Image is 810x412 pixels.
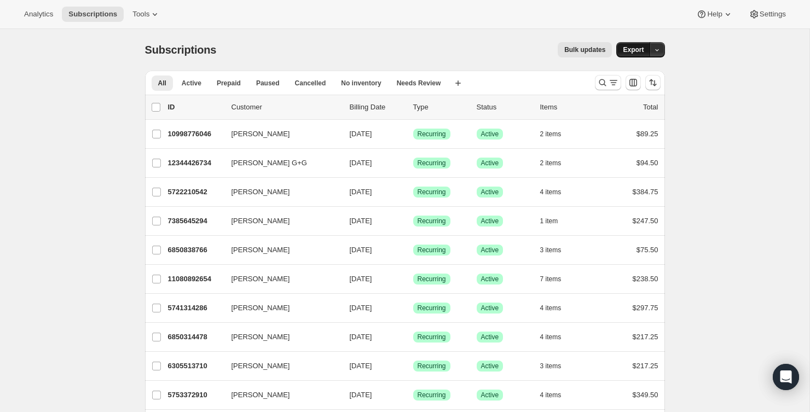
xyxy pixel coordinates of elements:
span: Recurring [418,333,446,341]
button: 7 items [540,271,574,287]
button: Settings [742,7,792,22]
span: Subscriptions [68,10,117,19]
span: 4 items [540,188,562,196]
span: Recurring [418,275,446,283]
span: Settings [760,10,786,19]
span: Tools [132,10,149,19]
button: [PERSON_NAME] [225,125,334,143]
span: [PERSON_NAME] [232,332,290,343]
div: 6850314478[PERSON_NAME][DATE]SuccessRecurringSuccessActive4 items$217.25 [168,329,658,345]
span: [PERSON_NAME] [232,274,290,285]
button: [PERSON_NAME] [225,183,334,201]
p: 7385645294 [168,216,223,227]
p: 5753372910 [168,390,223,401]
button: 4 items [540,184,574,200]
span: Analytics [24,10,53,19]
span: [DATE] [350,275,372,283]
span: 2 items [540,159,562,167]
span: Active [481,159,499,167]
span: Bulk updates [564,45,605,54]
div: 11080892654[PERSON_NAME][DATE]SuccessRecurringSuccessActive7 items$238.50 [168,271,658,287]
button: [PERSON_NAME] G+G [225,154,334,172]
span: Recurring [418,217,446,225]
p: 6850838766 [168,245,223,256]
span: $217.25 [633,333,658,341]
span: [PERSON_NAME] [232,216,290,227]
span: Recurring [418,304,446,312]
div: 5722210542[PERSON_NAME][DATE]SuccessRecurringSuccessActive4 items$384.75 [168,184,658,200]
span: $349.50 [633,391,658,399]
span: Paused [256,79,280,88]
span: Needs Review [397,79,441,88]
button: [PERSON_NAME] [225,328,334,346]
button: [PERSON_NAME] [225,212,334,230]
div: 6850838766[PERSON_NAME][DATE]SuccessRecurringSuccessActive3 items$75.50 [168,242,658,258]
span: $238.50 [633,275,658,283]
button: Help [690,7,739,22]
button: [PERSON_NAME] [225,270,334,288]
span: $384.75 [633,188,658,196]
p: ID [168,102,223,113]
div: IDCustomerBilling DateTypeStatusItemsTotal [168,102,658,113]
span: Prepaid [217,79,241,88]
span: 1 item [540,217,558,225]
span: Active [481,304,499,312]
span: Active [481,362,499,370]
p: 11080892654 [168,274,223,285]
span: [PERSON_NAME] [232,361,290,372]
span: [PERSON_NAME] [232,303,290,314]
p: Billing Date [350,102,404,113]
span: No inventory [341,79,381,88]
span: 4 items [540,391,562,399]
button: Search and filter results [595,75,621,90]
button: [PERSON_NAME] [225,299,334,317]
span: Recurring [418,130,446,138]
span: 4 items [540,333,562,341]
span: Active [481,130,499,138]
div: 5753372910[PERSON_NAME][DATE]SuccessRecurringSuccessActive4 items$349.50 [168,387,658,403]
span: Recurring [418,246,446,254]
button: [PERSON_NAME] [225,241,334,259]
span: [DATE] [350,362,372,370]
button: 2 items [540,155,574,171]
span: [DATE] [350,217,372,225]
button: Bulk updates [558,42,612,57]
button: 4 items [540,300,574,316]
span: Active [481,391,499,399]
p: 12344426734 [168,158,223,169]
p: 5722210542 [168,187,223,198]
span: Active [481,333,499,341]
span: Active [481,217,499,225]
button: [PERSON_NAME] [225,386,334,404]
div: 10998776046[PERSON_NAME][DATE]SuccessRecurringSuccessActive2 items$89.25 [168,126,658,142]
span: [DATE] [350,246,372,254]
span: [DATE] [350,159,372,167]
div: 5741314286[PERSON_NAME][DATE]SuccessRecurringSuccessActive4 items$297.75 [168,300,658,316]
span: Active [481,188,499,196]
span: Recurring [418,391,446,399]
span: Active [481,275,499,283]
p: 5741314286 [168,303,223,314]
div: Items [540,102,595,113]
p: Status [477,102,531,113]
span: Recurring [418,159,446,167]
button: 1 item [540,213,570,229]
span: Recurring [418,188,446,196]
button: Analytics [18,7,60,22]
button: 4 items [540,329,574,345]
button: 3 items [540,242,574,258]
span: [DATE] [350,304,372,312]
span: Export [623,45,644,54]
span: Subscriptions [145,44,217,56]
span: [PERSON_NAME] [232,187,290,198]
span: [DATE] [350,188,372,196]
span: All [158,79,166,88]
span: $94.50 [637,159,658,167]
span: [PERSON_NAME] G+G [232,158,307,169]
p: Total [643,102,658,113]
button: Create new view [449,76,467,91]
span: 3 items [540,362,562,370]
span: $89.25 [637,130,658,138]
span: $247.50 [633,217,658,225]
span: Help [707,10,722,19]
